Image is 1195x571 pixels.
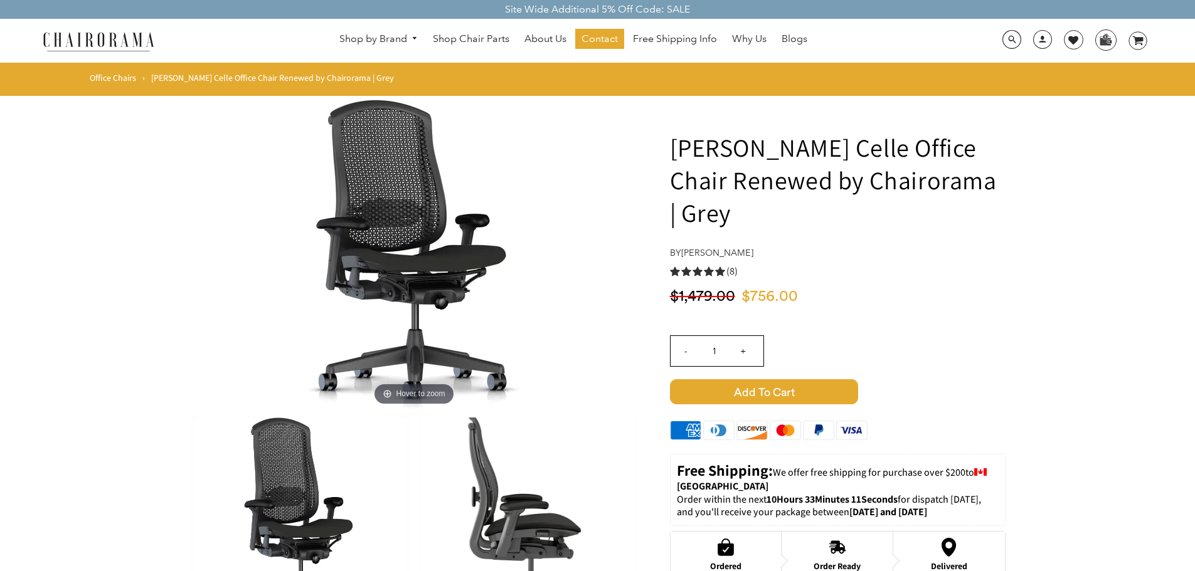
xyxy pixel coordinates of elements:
[775,29,814,49] a: Blogs
[1096,30,1115,49] img: WhatsApp_Image_2024-07-12_at_16.23.01.webp
[670,248,1006,258] h4: by
[226,100,602,409] img: Herman Miller Celle Office Chair Renewed by Chairorama | Grey - chairorama
[90,72,136,83] a: Office Chairs
[767,493,898,506] span: 10Hours 33Minutes 11Seconds
[677,493,999,520] p: Order within the next for dispatch [DATE], and you'll receive your package between
[670,379,858,404] span: Add to Cart
[681,247,753,258] a: [PERSON_NAME]
[677,479,768,493] strong: [GEOGRAPHIC_DATA]
[151,72,394,83] span: [PERSON_NAME] Celle Office Chair Renewed by Chairorama | Grey
[142,72,145,83] span: ›
[728,336,758,366] input: +
[670,288,741,306] span: $1,479.00
[633,33,717,46] span: Free Shipping Info
[732,33,767,46] span: Why Us
[741,288,804,306] span: $756.00
[726,29,773,49] a: Why Us
[333,29,425,49] a: Shop by Brand
[670,265,1006,278] a: 5.0 rating (8 votes)
[90,72,398,90] nav: breadcrumbs
[670,131,1006,229] h1: [PERSON_NAME] Celle Office Chair Renewed by Chairorama | Grey
[726,265,738,278] span: (8)
[710,561,741,571] div: Ordered
[582,33,618,46] span: Contact
[677,460,773,480] strong: Free Shipping:
[922,561,976,571] div: Delivered
[215,29,932,52] nav: DesktopNavigation
[773,466,965,479] span: We offer free shipping for purchase over $200
[36,30,161,52] img: chairorama
[433,33,509,46] span: Shop Chair Parts
[226,247,602,260] a: Herman Miller Celle Office Chair Renewed by Chairorama | Grey - chairoramaHover to zoom
[670,379,1006,404] button: Add to Cart
[810,561,864,571] div: Order Ready
[575,29,624,49] a: Contact
[427,29,516,49] a: Shop Chair Parts
[671,336,701,366] input: -
[849,505,927,518] strong: [DATE] and [DATE]
[782,33,807,46] span: Blogs
[524,33,566,46] span: About Us
[518,29,573,49] a: About Us
[677,461,999,493] p: to
[627,29,723,49] a: Free Shipping Info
